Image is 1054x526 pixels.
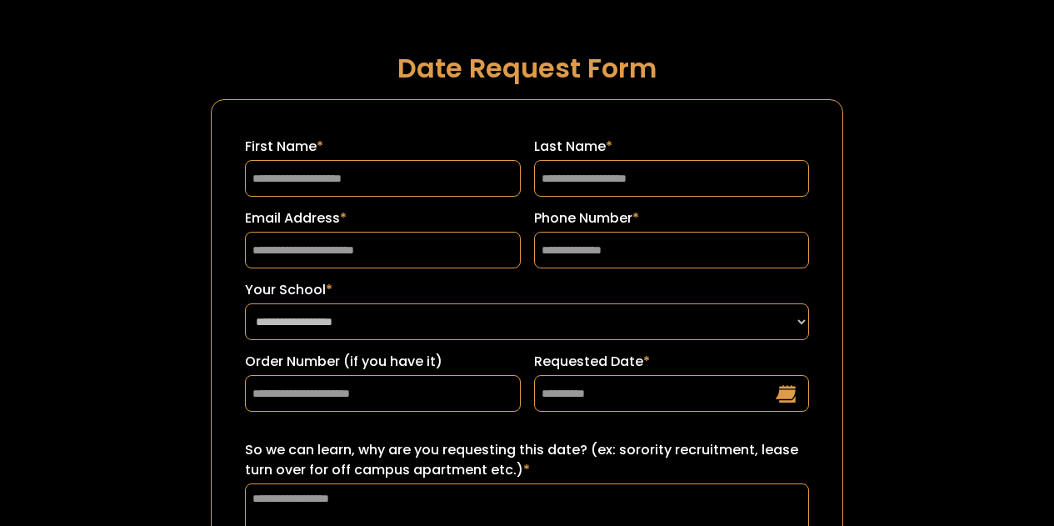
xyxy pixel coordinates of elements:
label: Phone Number [534,208,810,228]
h1: Date Request Form [211,53,843,83]
label: Last Name [534,137,810,157]
label: Requested Date [534,352,810,372]
label: First Name [245,137,521,157]
label: Your School [245,280,809,300]
label: Order Number (if you have it) [245,352,521,372]
label: So we can learn, why are you requesting this date? (ex: sorority recruitment, lease turn over for... [245,440,809,480]
label: Email Address [245,208,521,228]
